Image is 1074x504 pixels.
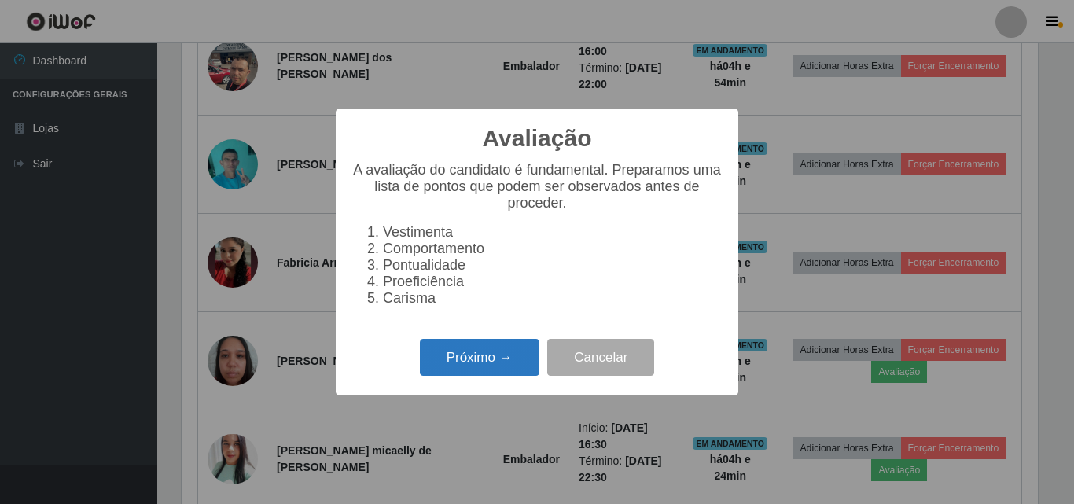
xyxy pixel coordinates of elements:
[383,274,723,290] li: Proeficiência
[420,339,539,376] button: Próximo →
[351,162,723,212] p: A avaliação do candidato é fundamental. Preparamos uma lista de pontos que podem ser observados a...
[483,124,592,153] h2: Avaliação
[547,339,654,376] button: Cancelar
[383,224,723,241] li: Vestimenta
[383,241,723,257] li: Comportamento
[383,257,723,274] li: Pontualidade
[383,290,723,307] li: Carisma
